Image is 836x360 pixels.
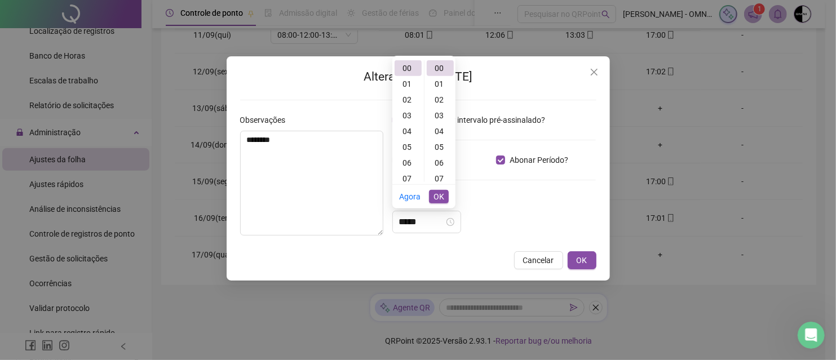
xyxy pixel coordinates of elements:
span: close [590,68,599,77]
button: OK [568,251,596,269]
label: Observações [240,114,293,126]
button: OK [429,190,449,203]
div: 01 [395,76,422,92]
span: Abonar Período? [505,154,573,166]
div: 06 [427,155,454,171]
button: Cancelar [514,251,563,269]
div: 02 [395,92,422,108]
div: 02 [427,92,454,108]
div: 00 [427,60,454,76]
div: 04 [427,123,454,139]
div: 05 [395,139,422,155]
span: Cancelar [523,254,554,266]
iframe: Intercom live chat [798,322,825,349]
a: Agora [399,192,421,201]
div: 03 [395,108,422,123]
div: 05 [427,139,454,155]
span: Desconsiderar intervalo pré-assinalado? [401,114,550,126]
div: 07 [395,171,422,186]
button: Close [585,63,603,81]
div: 04 [395,123,422,139]
span: OK [577,254,587,266]
h2: Alterar no dia [DATE] [240,68,596,86]
div: 06 [395,155,422,171]
div: 07 [427,171,454,186]
div: 00 [395,60,422,76]
div: 03 [427,108,454,123]
div: 01 [427,76,454,92]
span: OK [434,190,444,203]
